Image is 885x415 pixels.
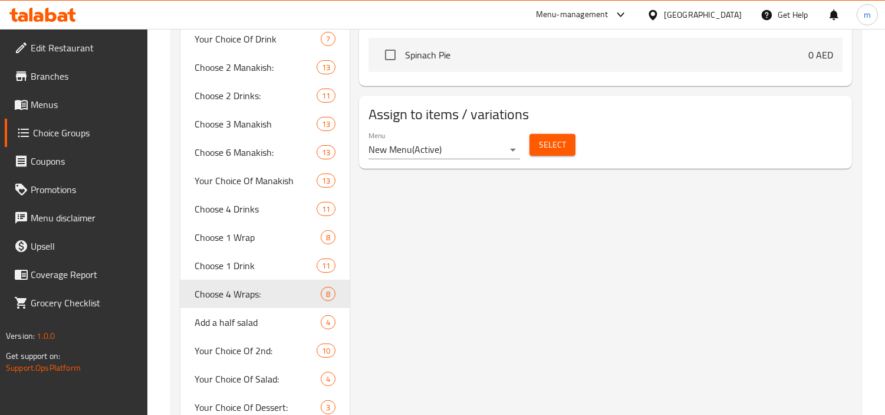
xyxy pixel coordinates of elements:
[321,232,335,243] span: 8
[405,48,808,62] span: Spinach Pie
[195,315,321,329] span: Add a half salad
[180,53,350,81] div: Choose 2 Manakish:13
[195,145,316,159] span: Choose 6 Manakish:
[317,345,335,357] span: 10
[5,175,148,204] a: Promotions
[539,138,566,152] span: Select
[195,60,316,74] span: Choose 2 Manakish:
[5,260,148,289] a: Coverage Report
[317,202,335,216] div: Choices
[317,175,335,187] span: 13
[195,117,316,131] span: Choose 3 Manakish
[317,145,335,159] div: Choices
[317,62,335,73] span: 13
[31,211,139,225] span: Menu disclaimer
[5,204,148,232] a: Menu disclaimer
[31,41,139,55] span: Edit Restaurant
[369,105,843,124] h2: Assign to items / variations
[664,8,742,21] div: [GEOGRAPHIC_DATA]
[180,251,350,280] div: Choose 1 Drink11
[5,289,148,317] a: Grocery Checklist
[317,260,335,272] span: 11
[321,32,335,46] div: Choices
[195,202,316,216] span: Choose 4 Drinks
[195,372,321,386] span: Your Choice Of Salad:
[31,296,139,310] span: Grocery Checklist
[31,69,139,83] span: Branches
[317,259,335,273] div: Choices
[5,34,148,62] a: Edit Restaurant
[317,119,335,130] span: 13
[321,230,335,244] div: Choices
[317,344,335,358] div: Choices
[321,400,335,414] div: Choices
[180,166,350,195] div: Your Choice Of Manakish13
[321,402,335,413] span: 3
[195,259,316,273] span: Choose 1 Drink
[6,360,81,375] a: Support.OpsPlatform
[37,328,55,344] span: 1.0.0
[321,372,335,386] div: Choices
[180,195,350,223] div: Choose 4 Drinks11
[33,126,139,140] span: Choice Groups
[317,60,335,74] div: Choices
[195,400,321,414] span: Your Choice Of Dessert:
[195,344,316,358] span: Your Choice Of 2nd:
[180,280,350,308] div: Choose 4 Wraps:8
[5,90,148,119] a: Menus
[529,134,575,156] button: Select
[5,232,148,260] a: Upsell
[317,204,335,215] span: 11
[180,110,350,138] div: Choose 3 Manakish13
[195,287,321,301] span: Choose 4 Wraps:
[195,32,321,46] span: Your Choice Of Drink
[808,48,833,62] p: 0 AED
[321,289,335,300] span: 8
[317,147,335,158] span: 13
[6,328,35,344] span: Version:
[5,119,148,147] a: Choice Groups
[195,174,316,188] span: Your Choice Of Manakish
[180,223,350,251] div: Choose 1 Wrap8
[321,315,335,329] div: Choices
[369,132,386,139] label: Menu
[195,230,321,244] span: Choose 1 Wrap
[180,336,350,365] div: Your Choice Of 2nd:10
[317,89,335,103] div: Choices
[369,140,520,159] div: New Menu(Active)
[180,81,350,110] div: Choose 2 Drinks:11
[864,8,871,21] span: m
[321,374,335,385] span: 4
[195,89,316,103] span: Choose 2 Drinks:
[321,317,335,328] span: 4
[317,174,335,188] div: Choices
[180,365,350,393] div: Your Choice Of Salad:4
[321,287,335,301] div: Choices
[31,154,139,168] span: Coupons
[536,8,608,22] div: Menu-management
[317,117,335,131] div: Choices
[31,97,139,112] span: Menus
[317,90,335,102] span: 11
[378,43,403,67] span: Select choice
[5,62,148,90] a: Branches
[6,348,60,364] span: Get support on:
[180,308,350,336] div: Add a half salad4
[31,267,139,282] span: Coverage Report
[180,25,350,53] div: Your Choice Of Drink7
[5,147,148,175] a: Coupons
[31,239,139,253] span: Upsell
[180,138,350,166] div: Choose 6 Manakish:13
[321,34,335,45] span: 7
[31,182,139,197] span: Promotions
